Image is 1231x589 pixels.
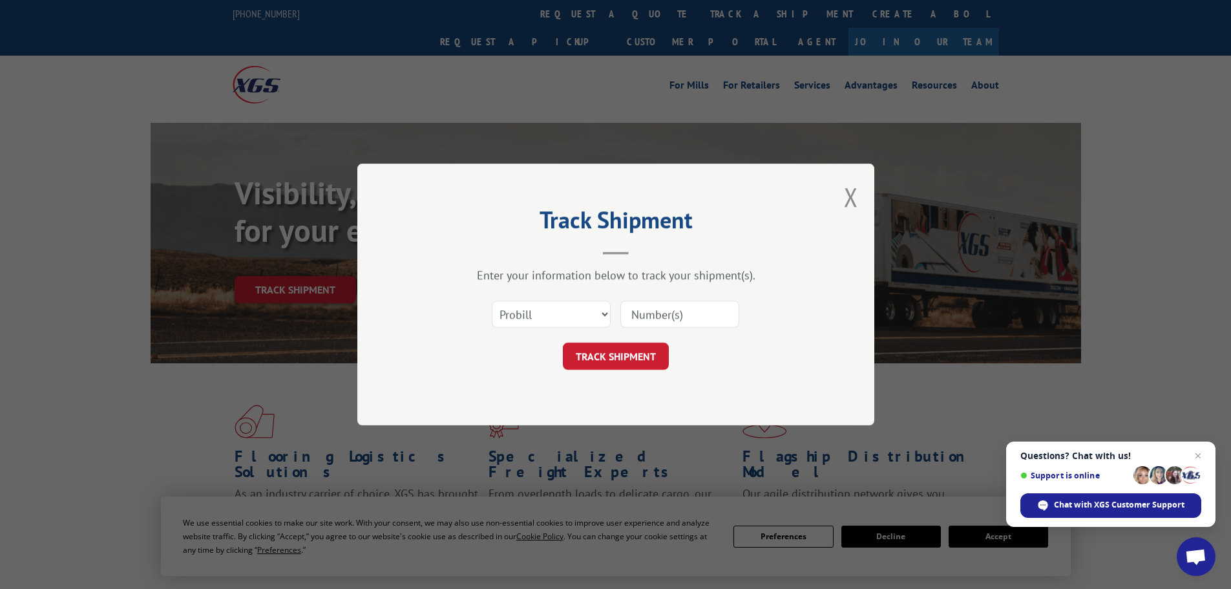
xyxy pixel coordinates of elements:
[563,343,669,370] button: TRACK SHIPMENT
[1054,499,1184,511] span: Chat with XGS Customer Support
[422,268,810,283] div: Enter your information below to track your shipment(s).
[620,301,739,328] input: Number(s)
[1020,451,1201,461] span: Questions? Chat with us!
[1020,471,1129,480] span: Support is online
[844,180,858,214] button: Close modal
[1177,537,1215,576] div: Open chat
[422,211,810,235] h2: Track Shipment
[1020,493,1201,518] div: Chat with XGS Customer Support
[1190,448,1206,464] span: Close chat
